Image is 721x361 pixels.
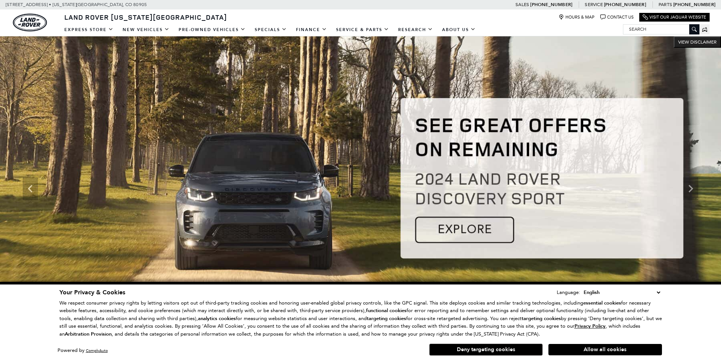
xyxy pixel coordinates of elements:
[678,39,716,45] span: VIEW DISCLAIMER
[522,315,561,322] strong: targeting cookies
[438,23,480,36] a: About Us
[250,23,291,36] a: Specials
[600,14,634,20] a: Contact Us
[559,14,595,20] a: Hours & Map
[291,23,332,36] a: Finance
[23,177,38,200] div: Previous
[515,2,529,7] span: Sales
[604,2,646,8] a: [PHONE_NUMBER]
[585,2,603,7] span: Service
[367,315,406,322] strong: targeting cookies
[86,348,108,353] a: ComplyAuto
[60,23,118,36] a: EXPRESS STORE
[674,36,721,48] button: VIEW DISCLAIMER
[60,23,480,36] nav: Main Navigation
[65,331,112,338] strong: Arbitration Provision
[6,2,147,7] a: [STREET_ADDRESS] • [US_STATE][GEOGRAPHIC_DATA], CO 80905
[366,307,406,314] strong: functional cookies
[583,300,621,306] strong: essential cookies
[13,14,47,31] a: land-rover
[174,23,250,36] a: Pre-Owned Vehicles
[59,299,662,338] p: We respect consumer privacy rights by letting visitors opt out of third-party tracking cookies an...
[60,13,232,22] a: Land Rover [US_STATE][GEOGRAPHIC_DATA]
[548,344,662,355] button: Allow all cookies
[575,323,606,330] u: Privacy Policy
[575,323,606,329] a: Privacy Policy
[332,23,394,36] a: Service & Parts
[659,2,672,7] span: Parts
[530,2,572,8] a: [PHONE_NUMBER]
[394,23,438,36] a: Research
[118,23,174,36] a: New Vehicles
[582,288,662,297] select: Language Select
[673,2,715,8] a: [PHONE_NUMBER]
[59,288,125,297] span: Your Privacy & Cookies
[64,13,227,22] span: Land Rover [US_STATE][GEOGRAPHIC_DATA]
[643,14,706,20] a: Visit Our Jaguar Website
[623,25,699,34] input: Search
[13,14,47,31] img: Land Rover
[58,348,108,353] div: Powered by
[557,290,580,295] div: Language:
[198,315,236,322] strong: analytics cookies
[429,344,543,356] button: Deny targeting cookies
[683,177,698,200] div: Next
